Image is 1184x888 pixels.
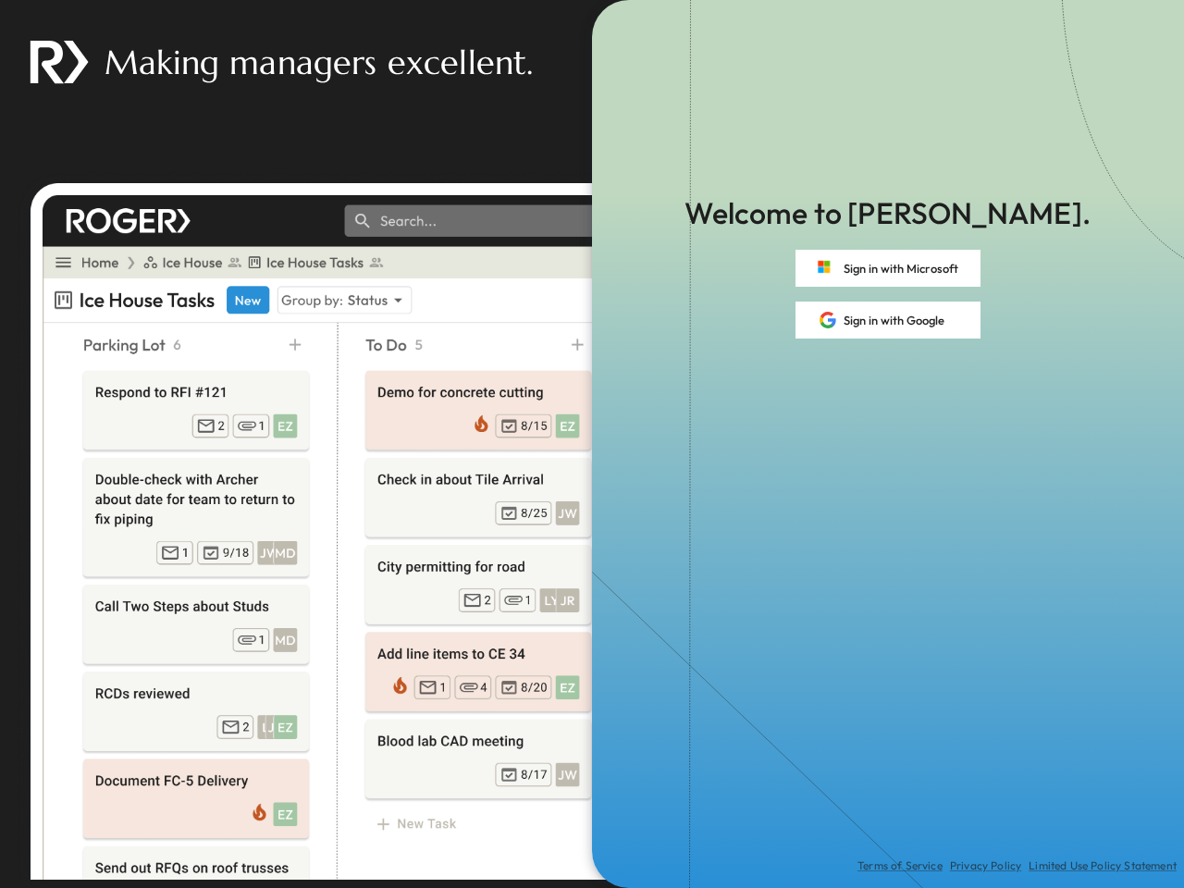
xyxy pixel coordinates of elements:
[684,192,1091,235] p: Welcome to [PERSON_NAME].
[857,858,943,873] a: Terms of Service
[795,250,980,287] button: Sign in with Microsoft
[105,39,533,86] p: Making managers excellent.
[950,858,1021,873] a: Privacy Policy
[795,302,980,339] button: Sign in with Google
[1029,858,1177,873] a: Limited Use Policy Statement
